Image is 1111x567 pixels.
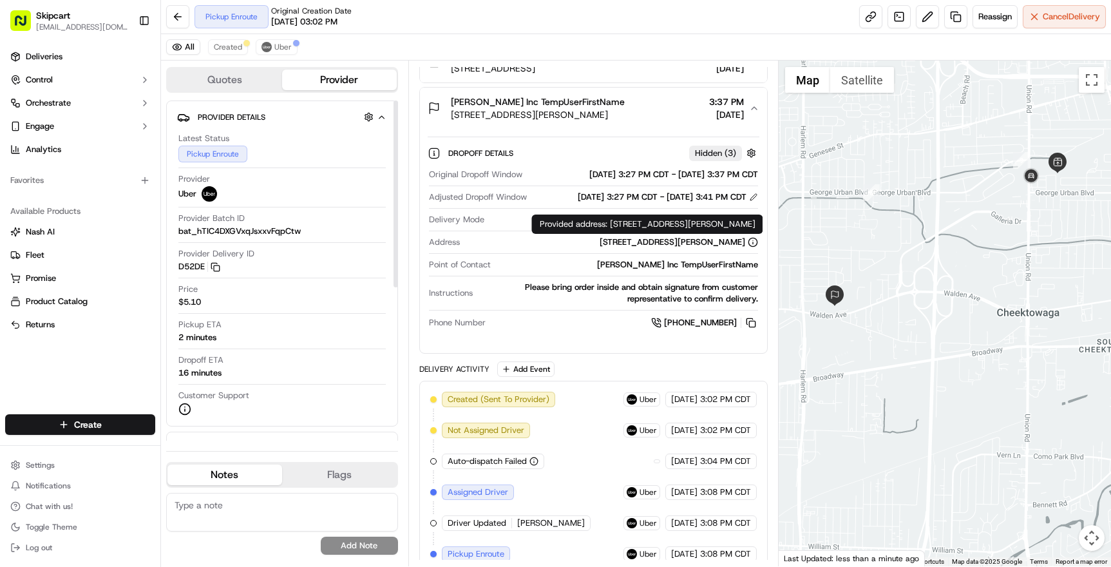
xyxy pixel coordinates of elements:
[448,517,506,529] span: Driver Updated
[26,249,44,261] span: Fleet
[478,282,758,305] div: Please bring order inside and obtain signature from customer representative to confirm delivery.
[689,145,759,161] button: Hidden (3)
[600,236,758,248] div: [STREET_ADDRESS][PERSON_NAME]
[214,42,242,52] span: Created
[627,518,637,528] img: uber-new-logo.jpeg
[448,486,508,498] span: Assigned Driver
[5,456,155,474] button: Settings
[13,52,234,72] p: Welcome 👋
[26,319,55,331] span: Returns
[448,394,549,405] span: Created (Sent To Provider)
[709,62,744,75] span: [DATE]
[5,539,155,557] button: Log out
[5,170,155,191] div: Favorites
[700,486,751,498] span: 3:08 PM CDT
[640,425,657,436] span: Uber
[429,236,460,248] span: Address
[700,425,751,436] span: 3:02 PM CDT
[26,74,53,86] span: Control
[167,70,282,90] button: Quotes
[44,136,163,146] div: We're available if you need us!
[451,108,625,121] span: [STREET_ADDRESS][PERSON_NAME]
[13,123,36,146] img: 1736555255976-a54dd68f-1ca7-489b-9aae-adbdc363a1c4
[26,296,88,307] span: Product Catalog
[271,6,352,16] span: Original Creation Date
[10,226,150,238] a: Nash AI
[527,169,758,180] div: [DATE] 3:27 PM CDT - [DATE] 3:37 PM CDT
[178,296,201,308] span: $5.10
[128,218,156,228] span: Pylon
[33,83,232,97] input: Got a question? Start typing here...
[973,5,1018,28] button: Reassign
[91,218,156,228] a: Powered byPylon
[10,296,150,307] a: Product Catalog
[26,522,77,532] span: Toggle Theme
[178,133,229,144] span: Latest Status
[420,88,767,129] button: [PERSON_NAME] Inc TempUserFirstName[STREET_ADDRESS][PERSON_NAME]3:37 PM[DATE]
[178,261,220,273] button: D52DE
[5,497,155,515] button: Chat with us!
[429,259,491,271] span: Point of Contact
[10,319,150,331] a: Returns
[5,70,155,90] button: Control
[532,215,763,234] div: Provided address: [STREET_ADDRESS][PERSON_NAME]
[178,367,222,379] div: 16 minutes
[5,116,155,137] button: Engage
[448,456,527,467] span: Auto-dispatch Failed
[429,214,484,226] span: Delivery Mode
[448,548,504,560] span: Pickup Enroute
[178,213,245,224] span: Provider Batch ID
[1043,11,1100,23] span: Cancel Delivery
[497,361,555,377] button: Add Event
[779,550,925,566] div: Last Updated: less than a minute ago
[517,517,585,529] span: [PERSON_NAME]
[429,287,473,299] span: Instructions
[198,112,265,122] span: Provider Details
[419,364,489,374] div: Delivery Activity
[700,456,751,467] span: 3:04 PM CDT
[5,5,133,36] button: Skipcart[EMAIL_ADDRESS][DOMAIN_NAME]
[26,187,99,200] span: Knowledge Base
[429,317,486,329] span: Phone Number
[5,291,155,312] button: Product Catalog
[627,425,637,436] img: uber-new-logo.jpeg
[1023,5,1106,28] button: CancelDelivery
[627,549,637,559] img: uber-new-logo.jpeg
[671,548,698,560] span: [DATE]
[26,501,73,512] span: Chat with us!
[104,182,212,205] a: 💻API Documentation
[640,518,657,528] span: Uber
[5,268,155,289] button: Promise
[5,93,155,113] button: Orchestrate
[202,186,217,202] img: uber-new-logo.jpeg
[26,273,56,284] span: Promise
[651,316,758,330] a: [PHONE_NUMBER]
[782,550,824,566] a: Open this area in Google Maps (opens a new window)
[26,481,71,491] span: Notifications
[448,425,524,436] span: Not Assigned Driver
[695,148,736,159] span: Hidden ( 3 )
[671,517,698,529] span: [DATE]
[178,283,198,295] span: Price
[640,487,657,497] span: Uber
[256,39,298,55] button: Uber
[5,314,155,335] button: Returns
[26,120,54,132] span: Engage
[1056,558,1107,565] a: Report a map error
[5,245,155,265] button: Fleet
[782,550,824,566] img: Google
[700,517,751,529] span: 3:08 PM CDT
[420,129,767,353] div: [PERSON_NAME] Inc TempUserFirstName[STREET_ADDRESS][PERSON_NAME]3:37 PM[DATE]
[700,394,751,405] span: 3:02 PM CDT
[13,188,23,198] div: 📗
[429,169,522,180] span: Original Dropoff Window
[178,173,210,185] span: Provider
[167,465,282,485] button: Notes
[26,460,55,470] span: Settings
[36,9,70,22] button: Skipcart
[178,248,254,260] span: Provider Delivery ID
[640,549,657,559] span: Uber
[36,22,128,32] button: [EMAIL_ADDRESS][DOMAIN_NAME]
